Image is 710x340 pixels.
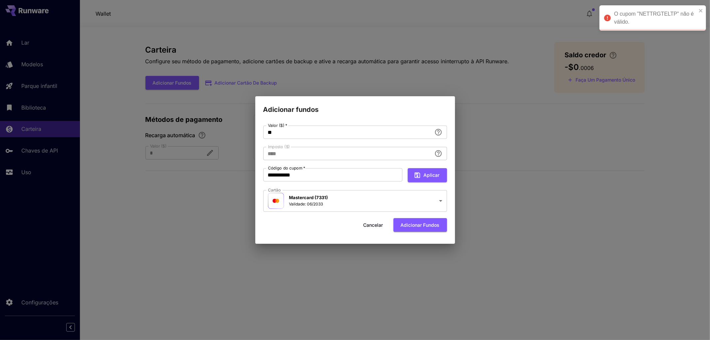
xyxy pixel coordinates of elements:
font: Adicionar fundos [263,106,319,114]
button: Aplicar [408,168,447,182]
button: Cancelar [358,218,388,232]
img: tab_domain_overview_orange.svg [28,39,33,44]
font: Mastercard (7331) [289,195,328,200]
img: website_grey.svg [11,17,16,23]
font: Imposto ($) [268,144,290,149]
font: Domínio [35,39,51,44]
img: tab_keywords_by_traffic_grey.svg [70,39,76,44]
font: Código do cupom [268,166,303,170]
font: [PERSON_NAME]: [URL] [17,17,69,22]
font: Adicionar fundos [401,222,440,227]
font: O cupom "NETTRGTELTP" não é válido. [614,11,694,25]
button: fechar [699,8,703,13]
img: logo_orange.svg [11,11,16,16]
font: Validade: 06/2033 [289,201,323,206]
button: Adicionar fundos [393,218,447,232]
font: 4.0.25 [31,11,43,16]
font: Cartão [268,187,281,192]
font: Palavras-chave [78,39,107,44]
font: versão [19,11,31,16]
font: Valor ($) [268,123,285,128]
font: Aplicar [424,172,440,178]
font: Cancelar [363,222,383,227]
